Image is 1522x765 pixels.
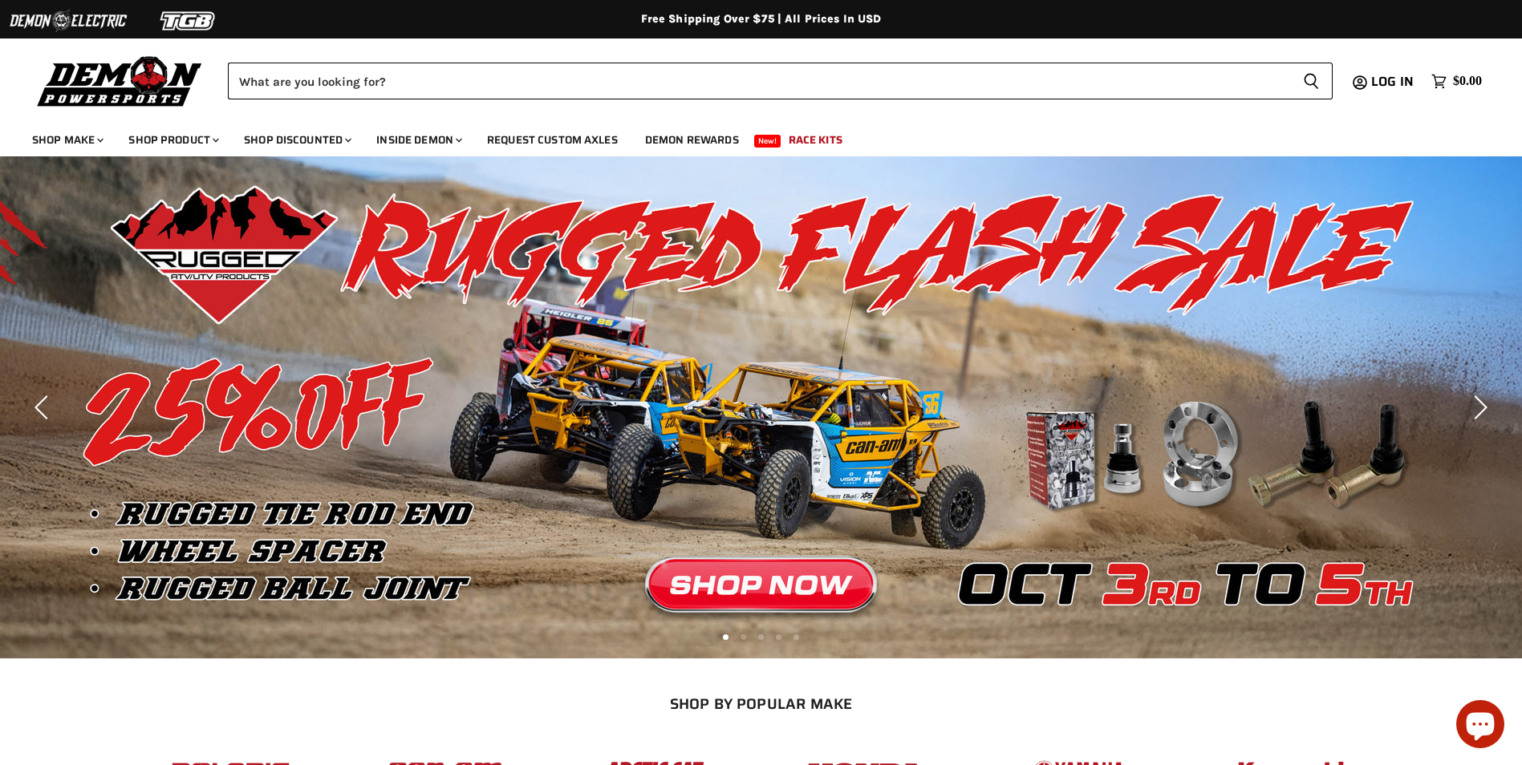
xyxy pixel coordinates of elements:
img: Demon Powersports [32,52,208,109]
div: Free Shipping Over $75 | All Prices In USD [120,12,1403,26]
li: Page dot 5 [793,634,799,640]
button: Previous [28,391,60,423]
a: Request Custom Axles [475,123,630,156]
a: Shop Product [116,123,229,156]
li: Page dot 4 [776,634,781,640]
span: New! [754,135,781,148]
a: Shop Make [20,123,113,156]
button: Search [1290,63,1333,99]
li: Page dot 3 [758,634,764,640]
li: Page dot 1 [723,634,729,640]
input: Search [228,63,1290,99]
a: Log in [1364,75,1423,89]
a: Demon Rewards [633,123,751,156]
span: Log in [1371,71,1414,91]
ul: Main menu [20,117,1478,156]
span: $0.00 [1453,74,1482,89]
a: $0.00 [1423,70,1490,93]
img: TGB Logo 2 [128,6,249,36]
h2: SHOP BY POPULAR MAKE [139,695,1383,712]
a: Race Kits [777,123,854,156]
a: Inside Demon [364,123,472,156]
button: Next [1462,391,1494,423]
form: Product [228,63,1333,99]
li: Page dot 2 [741,634,746,640]
img: Demon Electric Logo 2 [8,6,128,36]
inbox-online-store-chat: Shopify online store chat [1451,700,1509,752]
a: Shop Discounted [232,123,361,156]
